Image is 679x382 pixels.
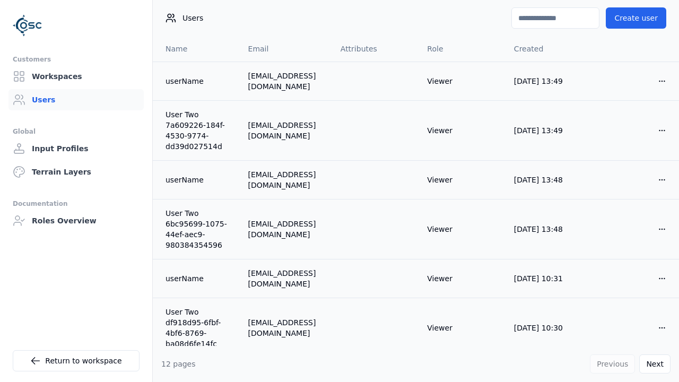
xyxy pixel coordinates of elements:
a: Users [8,89,144,110]
div: [DATE] 10:30 [514,323,584,333]
a: Workspaces [8,66,144,87]
div: Viewer [427,273,497,284]
div: Viewer [427,125,497,136]
th: Attributes [332,36,419,62]
a: userName [166,76,231,86]
a: userName [166,273,231,284]
button: Next [639,354,671,374]
div: Customers [13,53,140,66]
a: Return to workspace [13,350,140,371]
th: Email [240,36,332,62]
a: Input Profiles [8,138,144,159]
div: Viewer [427,224,497,235]
a: User Two df918d95-6fbf-4bf6-8769-ba08d6fe14fc [166,307,231,349]
div: [DATE] 13:49 [514,125,584,136]
div: [DATE] 10:31 [514,273,584,284]
a: userName [166,175,231,185]
div: Viewer [427,175,497,185]
div: [EMAIL_ADDRESS][DOMAIN_NAME] [248,317,324,338]
img: Logo [13,11,42,40]
th: Role [419,36,506,62]
div: Documentation [13,197,140,210]
th: Created [506,36,593,62]
div: Viewer [427,76,497,86]
div: [DATE] 13:49 [514,76,584,86]
button: Create user [606,7,666,29]
span: 12 pages [161,360,196,368]
div: Global [13,125,140,138]
th: Name [153,36,240,62]
div: [EMAIL_ADDRESS][DOMAIN_NAME] [248,268,324,289]
a: Roles Overview [8,210,144,231]
div: Viewer [427,323,497,333]
div: [EMAIL_ADDRESS][DOMAIN_NAME] [248,219,324,240]
a: Terrain Layers [8,161,144,183]
span: Users [182,13,203,23]
div: [EMAIL_ADDRESS][DOMAIN_NAME] [248,120,324,141]
a: User Two 6bc95699-1075-44ef-aec9-980384354596 [166,208,231,250]
div: [DATE] 13:48 [514,175,584,185]
div: [EMAIL_ADDRESS][DOMAIN_NAME] [248,71,324,92]
div: [EMAIL_ADDRESS][DOMAIN_NAME] [248,169,324,190]
div: [DATE] 13:48 [514,224,584,235]
a: User Two 7a609226-184f-4530-9774-dd39d027514d [166,109,231,152]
